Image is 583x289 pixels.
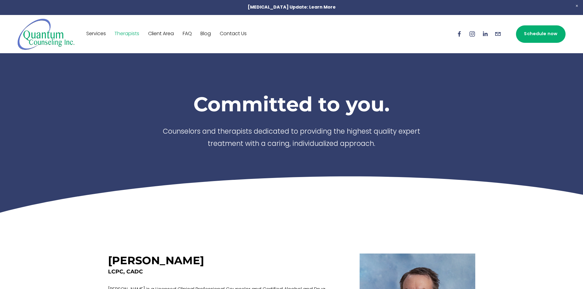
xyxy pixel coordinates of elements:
a: FAQ [183,29,192,39]
a: Blog [200,29,211,39]
a: Facebook [456,31,463,37]
a: Therapists [114,29,139,39]
a: info@quantumcounselinginc.com [495,31,501,37]
a: Schedule now [516,25,566,43]
h3: [PERSON_NAME] [108,254,204,267]
a: Services [86,29,106,39]
p: Counselors and therapists dedicated to providing the highest quality expert treatment with a cari... [154,126,429,151]
h1: Committed to you. [154,92,429,116]
img: Quantum Counseling Inc. | Change starts here. [17,18,75,50]
a: Client Area [148,29,174,39]
h4: LCPC, CADC [108,268,334,276]
a: Instagram [469,31,476,37]
a: LinkedIn [482,31,488,37]
a: Contact Us [220,29,247,39]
